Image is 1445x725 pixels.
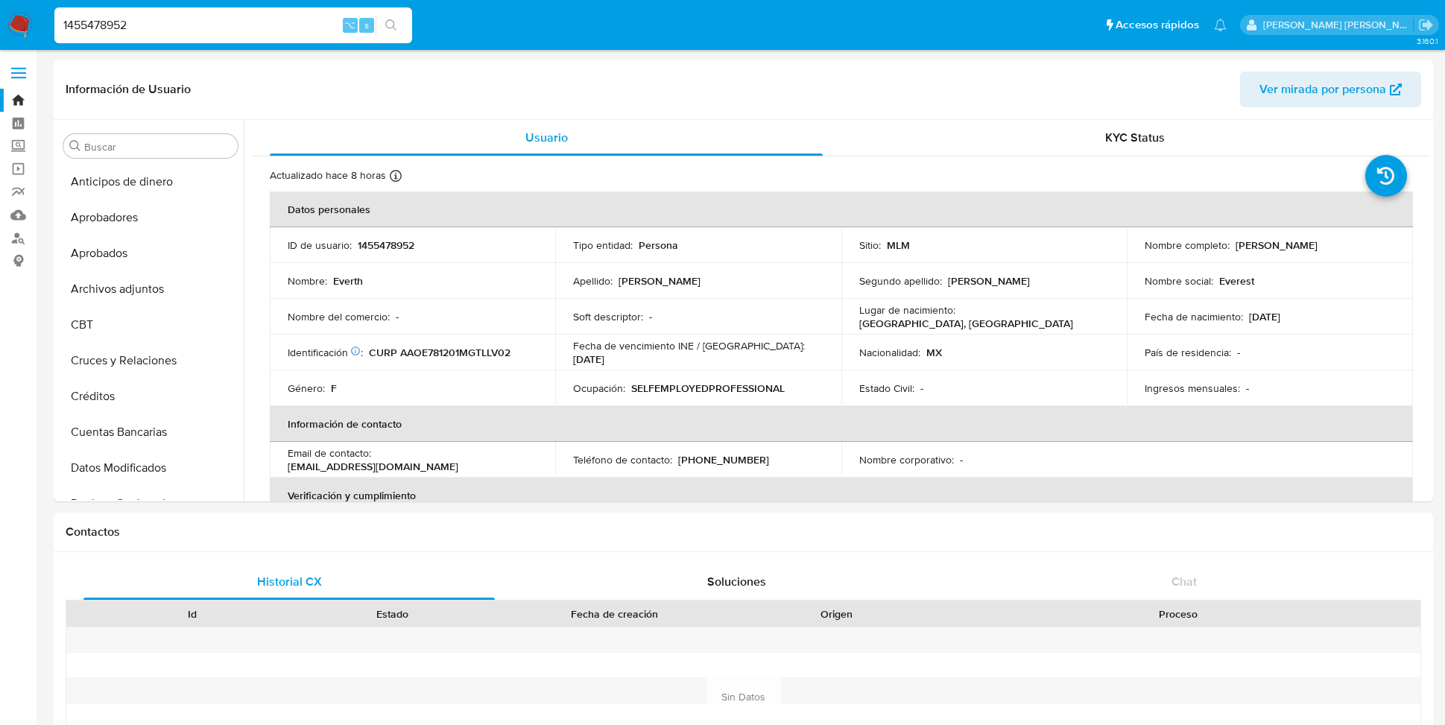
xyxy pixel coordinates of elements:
button: Devices Geolocation [57,486,244,522]
span: KYC Status [1105,129,1165,146]
p: Lugar de nacimiento : [859,303,955,317]
a: Salir [1418,17,1434,33]
p: - [920,382,923,395]
p: Sitio : [859,238,881,252]
div: Proceso [946,607,1410,621]
input: Buscar usuario o caso... [54,16,412,35]
div: Estado [303,607,481,621]
button: Aprobadores [57,200,244,235]
p: Persona [639,238,678,252]
div: Origen [747,607,926,621]
button: Ver mirada por persona [1240,72,1421,107]
p: Everest [1219,274,1254,288]
p: Actualizado hace 8 horas [270,168,386,183]
p: [DATE] [573,352,604,366]
p: MLM [887,238,910,252]
p: rene.vale@mercadolibre.com [1263,18,1414,32]
a: Notificaciones [1214,19,1227,31]
p: - [649,310,652,323]
p: Tipo entidad : [573,238,633,252]
p: Nombre completo : [1145,238,1230,252]
button: Archivos adjuntos [57,271,244,307]
p: - [960,453,963,466]
button: Anticipos de dinero [57,164,244,200]
p: Soft descriptor : [573,310,643,323]
span: Ver mirada por persona [1259,72,1386,107]
button: search-icon [376,15,406,36]
p: CURP AAOE781201MGTLLV02 [369,346,510,359]
span: Usuario [525,129,568,146]
input: Buscar [84,140,232,153]
p: Fecha de vencimiento INE / [GEOGRAPHIC_DATA] : [573,339,805,352]
p: Email de contacto : [288,446,371,460]
p: [PERSON_NAME] [948,274,1030,288]
div: Fecha de creación [502,607,726,621]
p: MX [926,346,942,359]
span: Soluciones [707,573,766,590]
p: F [331,382,337,395]
p: Nombre social : [1145,274,1213,288]
p: Nombre del comercio : [288,310,390,323]
p: Nacionalidad : [859,346,920,359]
p: ID de usuario : [288,238,352,252]
p: Nombre corporativo : [859,453,954,466]
p: [EMAIL_ADDRESS][DOMAIN_NAME] [288,460,458,473]
span: ⌥ [344,18,355,32]
th: Información de contacto [270,406,1413,442]
p: - [1237,346,1240,359]
button: Cruces y Relaciones [57,343,244,379]
p: Segundo apellido : [859,274,942,288]
p: Everth [333,274,363,288]
span: Accesos rápidos [1116,17,1199,33]
span: s [364,18,369,32]
button: Buscar [69,140,81,152]
th: Datos personales [270,191,1413,227]
th: Verificación y cumplimiento [270,478,1413,513]
p: Fecha de nacimiento : [1145,310,1243,323]
p: SELFEMPLOYEDPROFESSIONAL [631,382,785,395]
p: [GEOGRAPHIC_DATA], [GEOGRAPHIC_DATA] [859,317,1073,330]
p: - [396,310,399,323]
p: Nombre : [288,274,327,288]
div: Id [103,607,282,621]
p: Apellido : [573,274,613,288]
p: Ocupación : [573,382,625,395]
p: [PHONE_NUMBER] [678,453,769,466]
p: 1455478952 [358,238,414,252]
p: [PERSON_NAME] [619,274,701,288]
p: Identificación : [288,346,363,359]
p: Género : [288,382,325,395]
p: [DATE] [1249,310,1280,323]
button: Cuentas Bancarias [57,414,244,450]
p: Teléfono de contacto : [573,453,672,466]
button: Créditos [57,379,244,414]
button: CBT [57,307,244,343]
button: Datos Modificados [57,450,244,486]
p: País de residencia : [1145,346,1231,359]
p: Estado Civil : [859,382,914,395]
span: Historial CX [257,573,322,590]
button: Aprobados [57,235,244,271]
span: Chat [1172,573,1197,590]
p: - [1246,382,1249,395]
h1: Información de Usuario [66,82,191,97]
p: [PERSON_NAME] [1236,238,1318,252]
p: Ingresos mensuales : [1145,382,1240,395]
h1: Contactos [66,525,1421,539]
